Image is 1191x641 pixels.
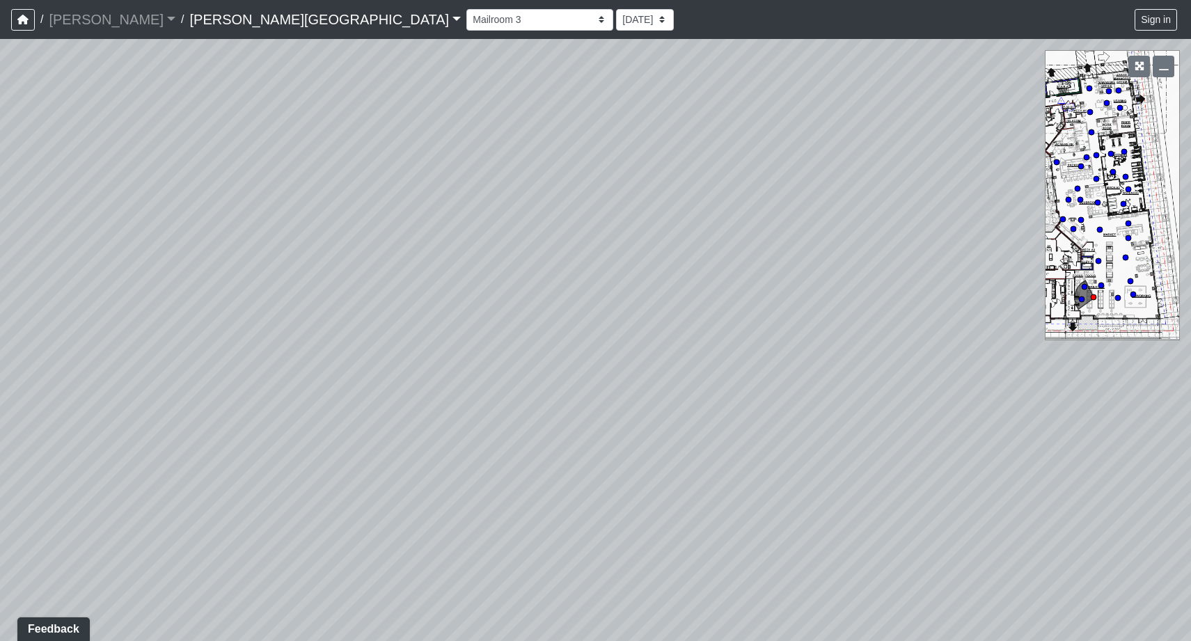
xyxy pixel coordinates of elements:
[35,6,49,33] span: /
[1135,9,1177,31] button: Sign in
[49,6,175,33] a: [PERSON_NAME]
[189,6,461,33] a: [PERSON_NAME][GEOGRAPHIC_DATA]
[175,6,189,33] span: /
[10,613,93,641] iframe: Ybug feedback widget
